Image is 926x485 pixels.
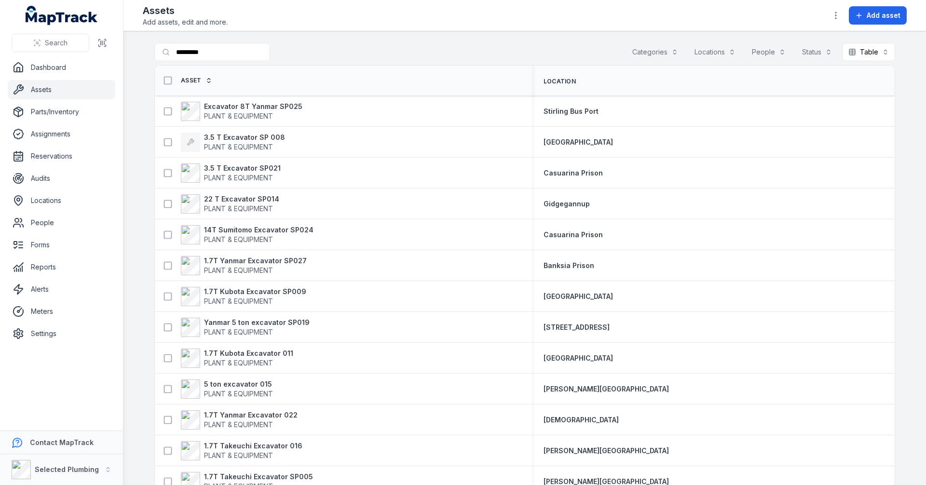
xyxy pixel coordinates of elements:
a: [GEOGRAPHIC_DATA] [544,353,613,363]
span: Add asset [867,11,900,20]
strong: 22 T Excavator SP014 [204,194,279,204]
a: Gidgegannup [544,199,590,209]
a: 3.5 T Excavator SP 008PLANT & EQUIPMENT [181,133,285,152]
span: PLANT & EQUIPMENT [204,420,273,429]
a: 1.7T Kubota Excavator 011PLANT & EQUIPMENT [181,349,293,368]
span: PLANT & EQUIPMENT [204,359,273,367]
a: [STREET_ADDRESS] [544,323,610,332]
a: Asset [181,77,212,84]
a: 1.7T Yanmar Excavator SP027PLANT & EQUIPMENT [181,256,307,275]
a: Settings [8,324,115,343]
strong: 1.7T Kubota Excavator SP009 [204,287,306,296]
a: Excavator 8T Yanmar SP025PLANT & EQUIPMENT [181,102,302,121]
strong: Excavator 8T Yanmar SP025 [204,102,302,111]
a: Stirling Bus Port [544,107,599,116]
a: Casuarina Prison [544,168,603,178]
span: PLANT & EQUIPMENT [204,112,273,120]
a: Yanmar 5 ton excavator SP019PLANT & EQUIPMENT [181,318,310,337]
strong: Contact MapTrack [30,438,94,446]
a: Parts/Inventory [8,102,115,121]
a: [GEOGRAPHIC_DATA] [544,292,613,301]
a: Casuarina Prison [544,230,603,240]
span: PLANT & EQUIPMENT [204,174,273,182]
a: 14T Sumitomo Excavator SP024PLANT & EQUIPMENT [181,225,313,244]
a: 5 ton excavator 015PLANT & EQUIPMENT [181,379,273,399]
span: Asset [181,77,202,84]
strong: 5 ton excavator 015 [204,379,273,389]
span: PLANT & EQUIPMENT [204,143,273,151]
span: PLANT & EQUIPMENT [204,451,273,459]
span: Casuarina Prison [544,169,603,177]
span: [GEOGRAPHIC_DATA] [544,138,613,146]
span: PLANT & EQUIPMENT [204,204,273,213]
a: Locations [8,191,115,210]
button: People [746,43,792,61]
a: 22 T Excavator SP014PLANT & EQUIPMENT [181,194,279,214]
button: Add asset [849,6,907,25]
span: Gidgegannup [544,200,590,208]
span: [GEOGRAPHIC_DATA] [544,354,613,362]
a: Banksia Prison [544,261,594,270]
a: 1.7T Takeuchi Excavator 016PLANT & EQUIPMENT [181,441,302,460]
a: MapTrack [26,6,98,25]
strong: 3.5 T Excavator SP021 [204,163,281,173]
strong: 3.5 T Excavator SP 008 [204,133,285,142]
strong: 1.7T Takeuchi Excavator SP005 [204,472,313,482]
h2: Assets [143,4,228,17]
strong: Yanmar 5 ton excavator SP019 [204,318,310,327]
a: Assignments [8,124,115,144]
strong: 1.7T Takeuchi Excavator 016 [204,441,302,451]
button: Status [796,43,838,61]
span: PLANT & EQUIPMENT [204,390,273,398]
span: [PERSON_NAME][GEOGRAPHIC_DATA] [544,446,669,455]
span: PLANT & EQUIPMENT [204,297,273,305]
a: Assets [8,80,115,99]
a: Reports [8,257,115,277]
span: [DEMOGRAPHIC_DATA] [544,416,619,424]
span: [PERSON_NAME][GEOGRAPHIC_DATA] [544,385,669,393]
span: Location [544,78,576,85]
span: Add assets, edit and more. [143,17,228,27]
a: [PERSON_NAME][GEOGRAPHIC_DATA] [544,384,669,394]
span: Banksia Prison [544,261,594,269]
span: [STREET_ADDRESS] [544,323,610,331]
a: [GEOGRAPHIC_DATA] [544,137,613,147]
span: PLANT & EQUIPMENT [204,266,273,274]
a: [DEMOGRAPHIC_DATA] [544,415,619,425]
button: Search [12,34,89,52]
a: Alerts [8,280,115,299]
a: [PERSON_NAME][GEOGRAPHIC_DATA] [544,446,669,456]
span: PLANT & EQUIPMENT [204,328,273,336]
a: Reservations [8,147,115,166]
a: Forms [8,235,115,255]
a: Dashboard [8,58,115,77]
a: People [8,213,115,232]
a: 3.5 T Excavator SP021PLANT & EQUIPMENT [181,163,281,183]
strong: Selected Plumbing [35,465,99,473]
a: Audits [8,169,115,188]
span: Stirling Bus Port [544,107,599,115]
strong: 14T Sumitomo Excavator SP024 [204,225,313,235]
a: 1.7T Yanmar Excavator 022PLANT & EQUIPMENT [181,410,298,430]
button: Table [842,43,895,61]
strong: 1.7T Yanmar Excavator 022 [204,410,298,420]
a: 1.7T Kubota Excavator SP009PLANT & EQUIPMENT [181,287,306,306]
span: Casuarina Prison [544,230,603,239]
span: Search [45,38,68,48]
strong: 1.7T Kubota Excavator 011 [204,349,293,358]
a: Meters [8,302,115,321]
span: PLANT & EQUIPMENT [204,235,273,243]
strong: 1.7T Yanmar Excavator SP027 [204,256,307,266]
